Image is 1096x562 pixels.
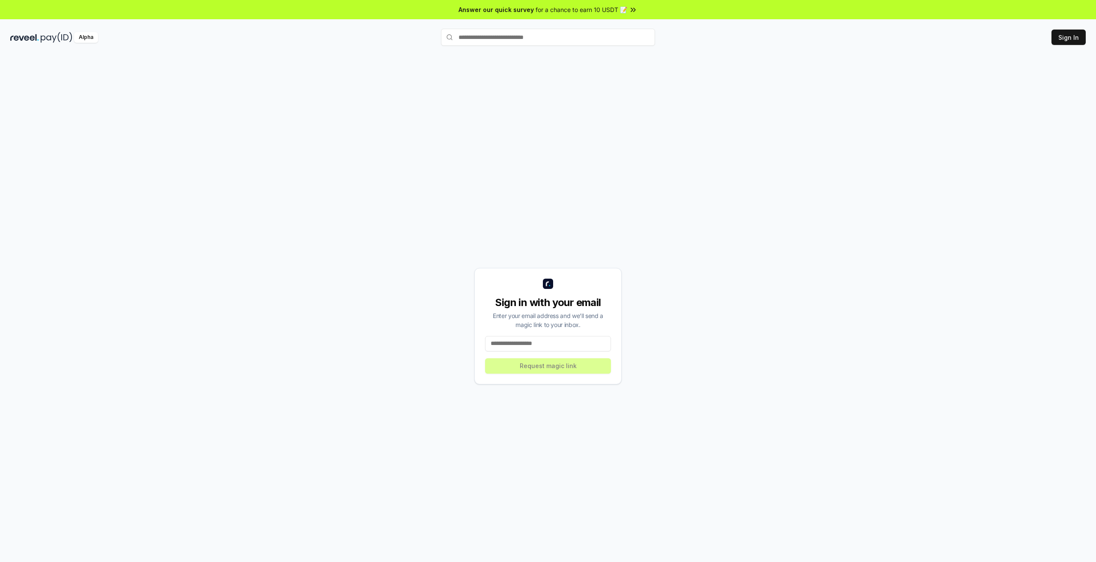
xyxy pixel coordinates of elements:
div: Sign in with your email [485,296,611,309]
div: Enter your email address and we’ll send a magic link to your inbox. [485,311,611,329]
img: logo_small [543,279,553,289]
img: pay_id [41,32,72,43]
img: reveel_dark [10,32,39,43]
span: for a chance to earn 10 USDT 📝 [536,5,627,14]
div: Alpha [74,32,98,43]
span: Answer our quick survey [459,5,534,14]
button: Sign In [1051,30,1086,45]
